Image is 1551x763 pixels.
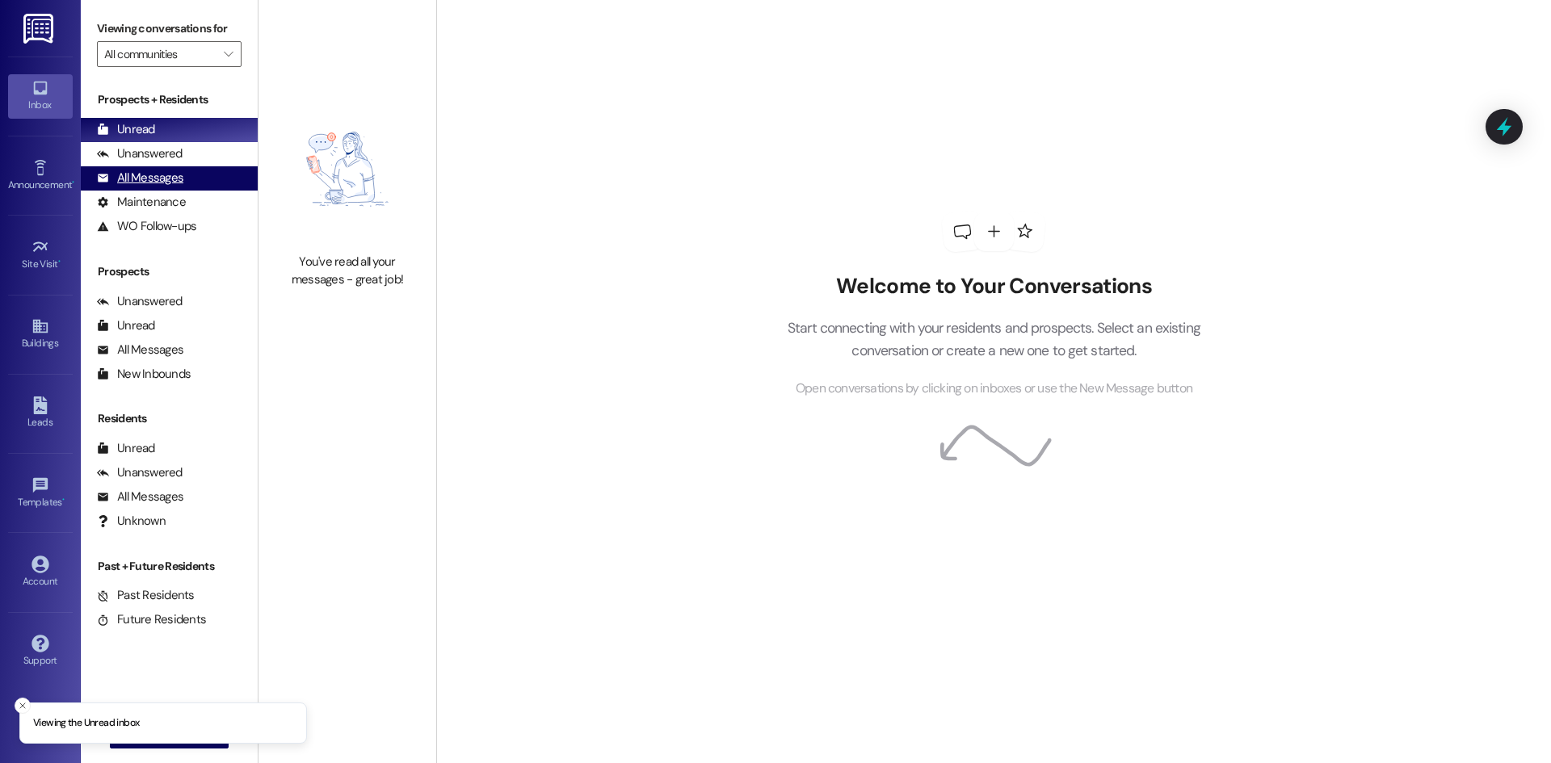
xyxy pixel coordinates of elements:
[97,342,183,358] div: All Messages
[33,716,139,731] p: Viewing the Unread inbox
[8,472,73,515] a: Templates •
[97,440,155,457] div: Unread
[81,263,258,280] div: Prospects
[8,630,73,673] a: Support
[62,494,65,505] span: •
[224,48,233,61] i: 
[276,93,418,245] img: empty-state
[97,145,183,162] div: Unanswered
[58,256,61,267] span: •
[97,366,191,383] div: New Inbounds
[8,312,73,356] a: Buildings
[81,91,258,108] div: Prospects + Residents
[796,379,1192,399] span: Open conversations by clicking on inboxes or use the New Message button
[97,488,183,505] div: All Messages
[97,464,183,481] div: Unanswered
[97,218,196,235] div: WO Follow-ups
[97,293,183,310] div: Unanswered
[763,274,1225,300] h2: Welcome to Your Conversations
[104,41,216,67] input: All communities
[81,558,258,575] div: Past + Future Residents
[23,14,57,44] img: ResiDesk Logo
[763,317,1225,363] p: Start connecting with your residents and prospects. Select an existing conversation or create a n...
[15,698,31,714] button: Close toast
[97,170,183,187] div: All Messages
[8,74,73,118] a: Inbox
[97,194,186,211] div: Maintenance
[97,317,155,334] div: Unread
[276,254,418,288] div: You've read all your messages - great job!
[97,513,166,530] div: Unknown
[97,121,155,138] div: Unread
[97,587,195,604] div: Past Residents
[97,611,206,628] div: Future Residents
[81,410,258,427] div: Residents
[97,16,242,41] label: Viewing conversations for
[8,551,73,594] a: Account
[8,392,73,435] a: Leads
[8,233,73,277] a: Site Visit •
[72,177,74,188] span: •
